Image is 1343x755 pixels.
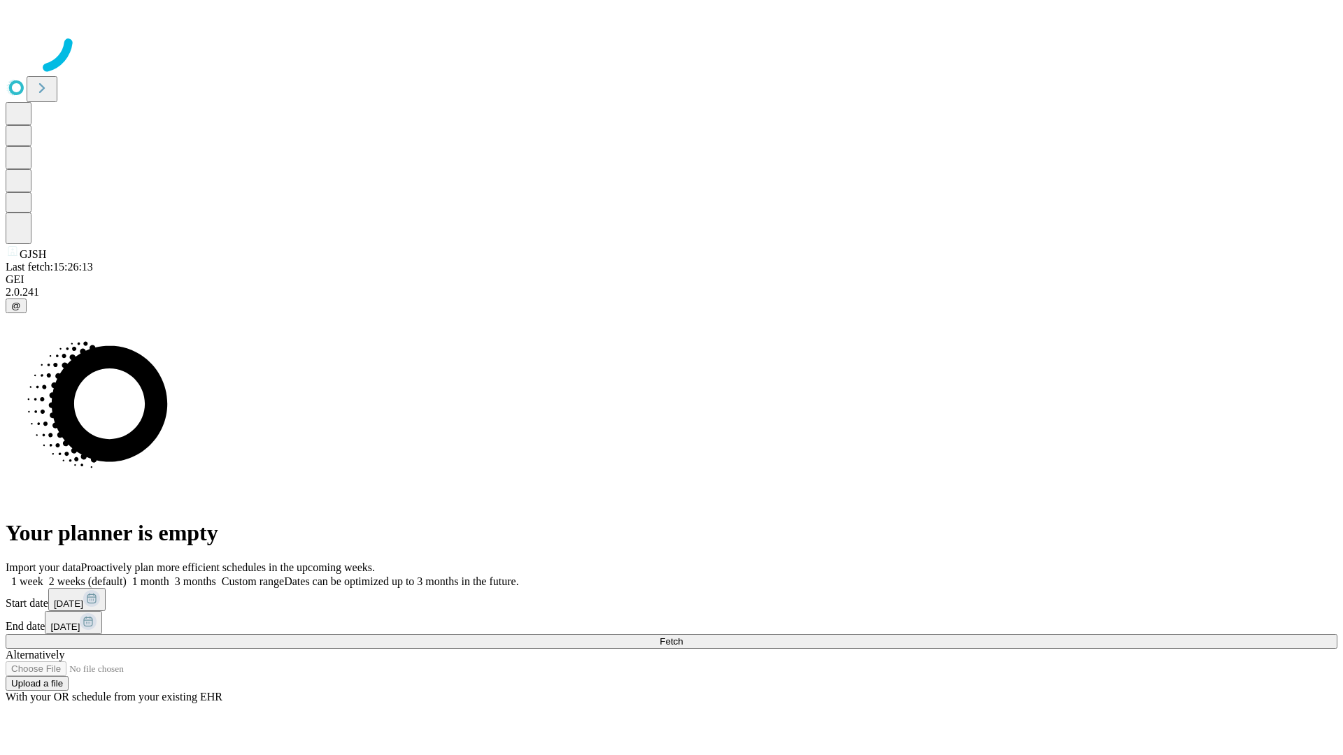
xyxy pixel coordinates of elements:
[660,636,683,647] span: Fetch
[49,575,127,587] span: 2 weeks (default)
[6,286,1337,299] div: 2.0.241
[45,611,102,634] button: [DATE]
[6,561,81,573] span: Import your data
[175,575,216,587] span: 3 months
[48,588,106,611] button: [DATE]
[11,575,43,587] span: 1 week
[6,520,1337,546] h1: Your planner is empty
[6,691,222,703] span: With your OR schedule from your existing EHR
[11,301,21,311] span: @
[222,575,284,587] span: Custom range
[6,611,1337,634] div: End date
[6,588,1337,611] div: Start date
[81,561,375,573] span: Proactively plan more efficient schedules in the upcoming weeks.
[54,598,83,609] span: [DATE]
[6,261,93,273] span: Last fetch: 15:26:13
[284,575,518,587] span: Dates can be optimized up to 3 months in the future.
[20,248,46,260] span: GJSH
[6,676,69,691] button: Upload a file
[6,273,1337,286] div: GEI
[6,299,27,313] button: @
[50,621,80,632] span: [DATE]
[6,649,64,661] span: Alternatively
[6,634,1337,649] button: Fetch
[132,575,169,587] span: 1 month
